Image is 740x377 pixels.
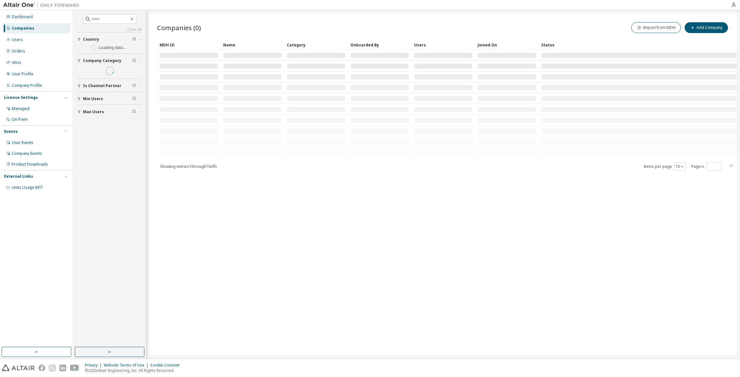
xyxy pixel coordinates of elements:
div: Dashboard [12,14,33,19]
span: Clear filter [132,37,136,42]
div: Onboarded By [350,40,409,50]
span: Company Category [83,58,121,63]
span: Items per page [644,162,686,171]
div: Product Downloads [12,162,48,167]
span: Clear filter [132,109,136,114]
div: Users [12,37,23,42]
div: Orders [12,49,25,54]
span: Country [83,37,99,42]
div: On Prem [12,117,28,122]
div: Events [4,129,18,134]
div: Managed [12,106,29,111]
button: Min Users [77,92,142,106]
img: altair_logo.svg [2,365,35,371]
img: youtube.svg [70,365,79,371]
p: © 2025 Altair Engineering, Inc. All Rights Reserved. [85,368,183,373]
div: Name [223,40,282,50]
button: Is Channel Partner [77,79,142,93]
button: 10 [675,164,684,169]
span: Clear filter [132,58,136,63]
span: Page n. [691,162,722,171]
button: Country [77,32,142,46]
label: Loading data... [99,45,126,50]
div: External Links [4,174,33,179]
button: Import from MDH [631,22,681,33]
div: MDH ID [160,40,218,50]
span: Max Users [83,109,104,114]
div: Joined On [478,40,536,50]
img: facebook.svg [38,365,45,371]
div: Companies [12,26,34,31]
img: instagram.svg [49,365,56,371]
span: Min Users [83,96,103,101]
img: linkedin.svg [59,365,66,371]
div: Privacy [85,363,104,368]
button: Max Users [77,105,142,119]
button: Company Category [77,54,142,68]
img: Altair One [3,2,83,8]
div: SKUs [12,60,21,65]
div: Website Terms of Use [104,363,150,368]
span: Units Usage BI [12,185,43,190]
div: Category [287,40,345,50]
span: Companies (0) [157,23,201,32]
span: Clear filter [132,83,136,88]
div: Company Events [12,151,42,156]
div: Users [414,40,473,50]
span: Is Channel Partner [83,83,121,88]
div: Company Profile [12,83,42,88]
div: Cookie Consent [150,363,183,368]
a: Clear all [77,27,142,32]
span: Showing entries 1 through 10 of 0 [160,164,217,169]
div: License Settings [4,95,38,100]
button: Add Company [685,22,728,33]
div: User Profile [12,72,33,77]
div: User Events [12,140,33,145]
span: Clear filter [132,96,136,101]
